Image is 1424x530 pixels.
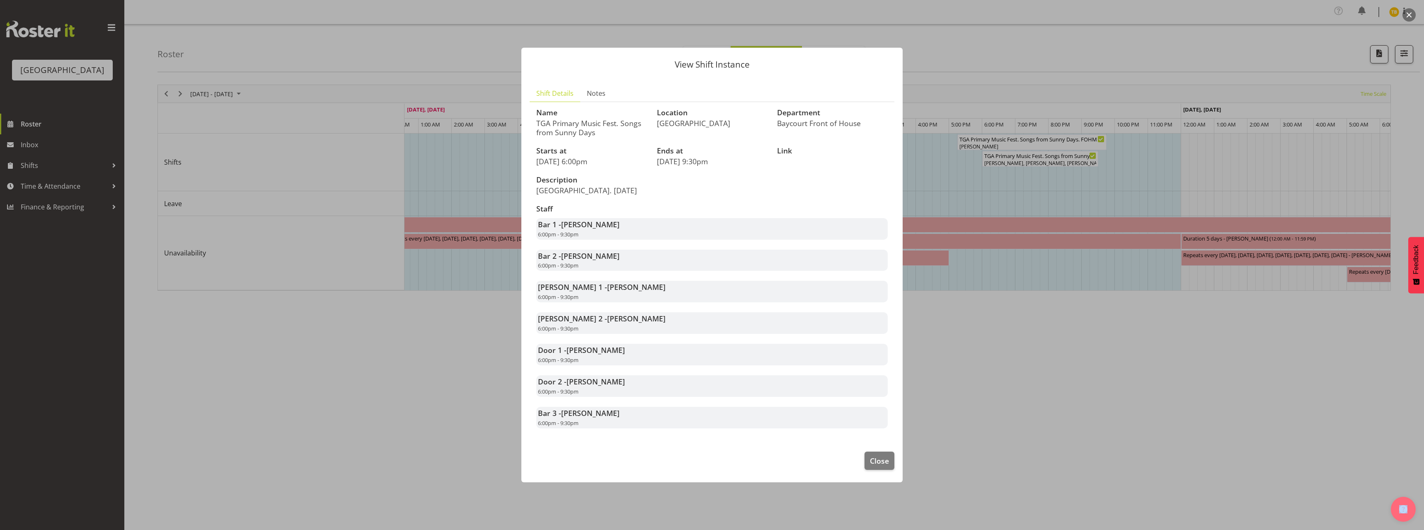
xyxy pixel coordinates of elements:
[538,231,579,238] span: 6:00pm - 9:30pm
[607,282,666,292] span: [PERSON_NAME]
[538,377,625,387] strong: Door 2 -
[567,345,625,355] span: [PERSON_NAME]
[538,314,666,323] strong: [PERSON_NAME] 2 -
[538,388,579,395] span: 6:00pm - 9:30pm
[538,251,620,261] strong: Bar 2 -
[536,186,707,195] p: [GEOGRAPHIC_DATA]. [DATE]
[561,408,620,418] span: [PERSON_NAME]
[561,251,620,261] span: [PERSON_NAME]
[657,109,768,117] h3: Location
[777,109,888,117] h3: Department
[870,455,889,466] span: Close
[657,157,768,166] p: [DATE] 9:30pm
[536,157,647,166] p: [DATE] 6:00pm
[777,119,888,128] p: Baycourt Front of House
[538,419,579,427] span: 6:00pm - 9:30pm
[1408,237,1424,293] button: Feedback - Show survey
[865,452,894,470] button: Close
[536,119,647,137] p: TGA Primary Music Fest. Songs from Sunny Days
[538,408,620,418] strong: Bar 3 -
[657,119,768,128] p: [GEOGRAPHIC_DATA]
[536,176,707,184] h3: Description
[530,60,894,69] p: View Shift Instance
[1412,245,1420,274] span: Feedback
[536,147,647,155] h3: Starts at
[538,345,625,355] strong: Door 1 -
[561,219,620,229] span: [PERSON_NAME]
[538,282,666,292] strong: [PERSON_NAME] 1 -
[538,325,579,332] span: 6:00pm - 9:30pm
[587,88,605,98] span: Notes
[536,88,574,98] span: Shift Details
[538,356,579,364] span: 6:00pm - 9:30pm
[538,219,620,229] strong: Bar 1 -
[607,314,666,323] span: [PERSON_NAME]
[536,205,888,213] h3: Staff
[538,293,579,301] span: 6:00pm - 9:30pm
[657,147,768,155] h3: Ends at
[536,109,647,117] h3: Name
[1399,505,1407,513] img: help-xxl-2.png
[538,262,579,269] span: 6:00pm - 9:30pm
[777,147,888,155] h3: Link
[567,377,625,387] span: [PERSON_NAME]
